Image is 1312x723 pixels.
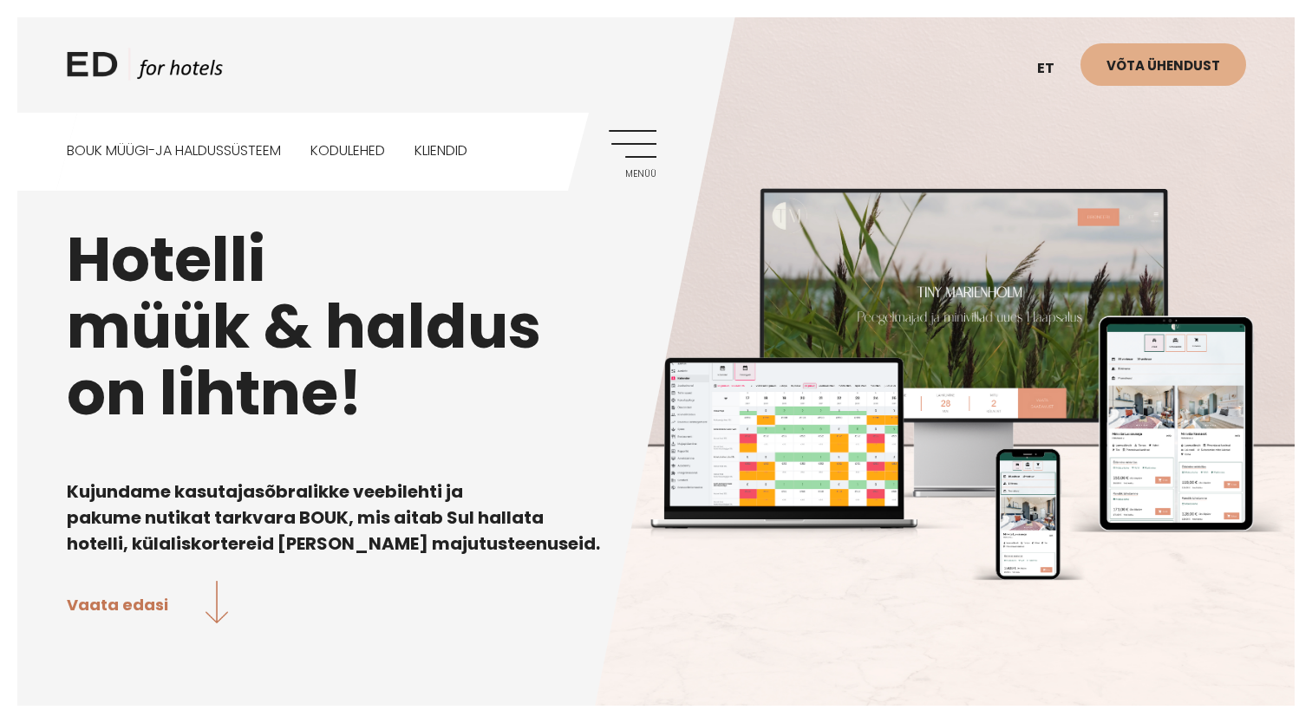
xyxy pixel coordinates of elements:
a: et [1028,48,1080,90]
b: Kujundame kasutajasõbralikke veebilehti ja pakume nutikat tarkvara BOUK, mis aitab Sul hallata ho... [67,479,600,556]
a: Kliendid [414,113,467,190]
span: Menüü [609,169,656,179]
a: Kodulehed [310,113,385,190]
a: Vaata edasi [67,581,229,627]
h1: Hotelli müük & haldus on lihtne! [67,226,1246,427]
a: ED HOTELS [67,48,223,91]
a: Võta ühendust [1080,43,1246,86]
a: BOUK MÜÜGI-JA HALDUSSÜSTEEM [67,113,281,190]
a: Menüü [609,130,656,178]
